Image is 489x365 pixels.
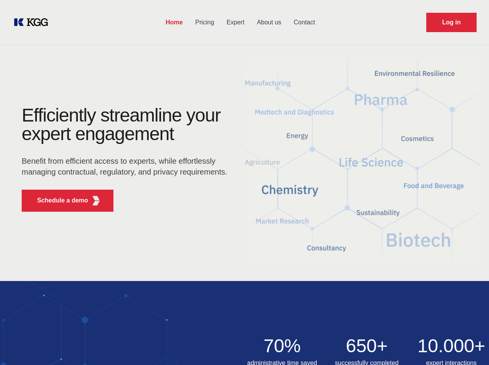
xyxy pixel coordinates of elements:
a: Contact [288,12,321,33]
a: Pricing [189,12,220,33]
a: Expert [220,12,251,33]
p: Benefit from efficient access to experts, while effortlessly managing contractual, regulatory, an... [22,156,232,177]
p: Schedule a demo [37,196,88,205]
a: Home [160,12,189,33]
img: KGG Fifth Element RED [245,50,480,273]
a: Request Demo [426,13,477,32]
a: KOL Knowledge Platform: Talk to Key External Experts (KEE) [12,16,54,29]
a: About us [251,12,287,33]
h2: 70% [245,337,320,355]
img: KGG Fifth Element RED [91,196,101,206]
h2: 650+ [329,337,405,355]
h1: Efficiently streamline your expert engagement [22,106,232,143]
button: Schedule a demoKGG Fifth Element RED [22,190,113,212]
